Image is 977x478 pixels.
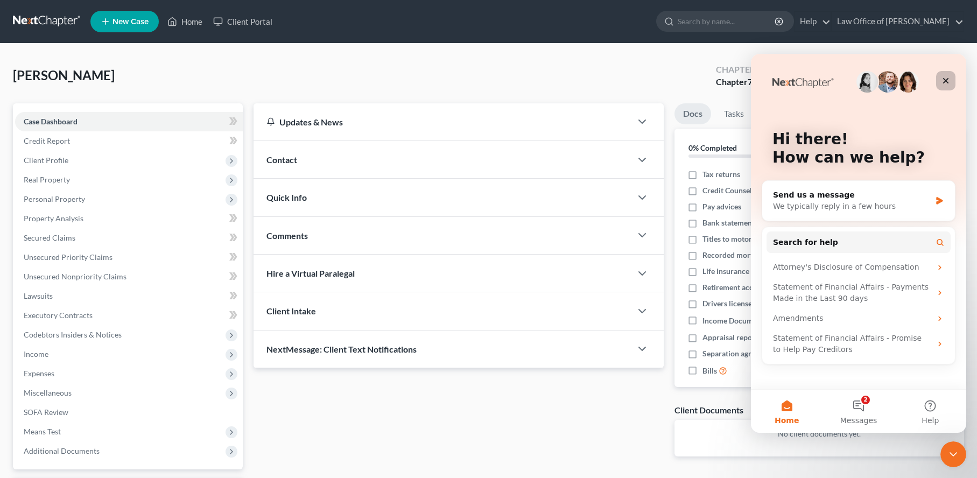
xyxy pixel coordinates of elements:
[715,103,753,124] a: Tasks
[751,54,966,433] iframe: Intercom live chat
[702,185,799,196] span: Credit Counseling Certificate
[15,248,243,267] a: Unsecured Priority Claims
[702,169,740,180] span: Tax returns
[24,427,61,436] span: Means Test
[24,175,70,184] span: Real Property
[702,250,806,261] span: Recorded mortgages and deeds
[716,76,755,88] div: Chapter
[748,76,753,87] span: 7
[702,365,717,376] span: Bills
[702,201,741,212] span: Pay advices
[24,388,72,397] span: Miscellaneous
[15,228,243,248] a: Secured Claims
[24,214,83,223] span: Property Analysis
[15,112,243,131] a: Case Dashboard
[702,315,767,326] span: Income Documents
[940,441,966,467] iframe: To enrich screen reader interactions, please activate Accessibility in Grammarly extension settings
[832,12,964,31] a: Law Office of [PERSON_NAME]
[24,252,113,262] span: Unsecured Priority Claims
[795,12,831,31] a: Help
[24,117,78,126] span: Case Dashboard
[266,192,307,202] span: Quick Info
[15,131,243,151] a: Credit Report
[24,291,53,300] span: Lawsuits
[702,266,777,277] span: Life insurance policies
[266,230,308,241] span: Comments
[15,267,243,286] a: Unsecured Nonpriority Claims
[266,344,417,354] span: NextMessage: Client Text Notifications
[683,428,955,439] p: No client documents yet.
[702,298,825,309] span: Drivers license & social security card
[674,103,711,124] a: Docs
[13,67,115,83] span: [PERSON_NAME]
[266,116,618,128] div: Updates & News
[15,306,243,325] a: Executory Contracts
[24,194,85,203] span: Personal Property
[208,12,278,31] a: Client Portal
[24,233,75,242] span: Secured Claims
[24,136,70,145] span: Credit Report
[15,403,243,422] a: SOFA Review
[716,64,755,76] div: Chapter
[702,234,781,244] span: Titles to motor vehicles
[24,272,126,281] span: Unsecured Nonpriority Claims
[688,143,737,152] strong: 0% Completed
[24,369,54,378] span: Expenses
[702,282,807,293] span: Retirement account statements
[678,11,776,31] input: Search by name...
[15,209,243,228] a: Property Analysis
[702,217,758,228] span: Bank statements
[266,306,316,316] span: Client Intake
[266,154,297,165] span: Contact
[24,330,122,339] span: Codebtors Insiders & Notices
[24,446,100,455] span: Additional Documents
[24,349,48,359] span: Income
[162,12,208,31] a: Home
[702,348,855,359] span: Separation agreements or decrees of divorces
[702,332,761,343] span: Appraisal reports
[15,286,243,306] a: Lawsuits
[674,404,743,416] div: Client Documents
[24,407,68,417] span: SOFA Review
[24,156,68,165] span: Client Profile
[266,268,355,278] span: Hire a Virtual Paralegal
[113,18,149,26] span: New Case
[24,311,93,320] span: Executory Contracts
